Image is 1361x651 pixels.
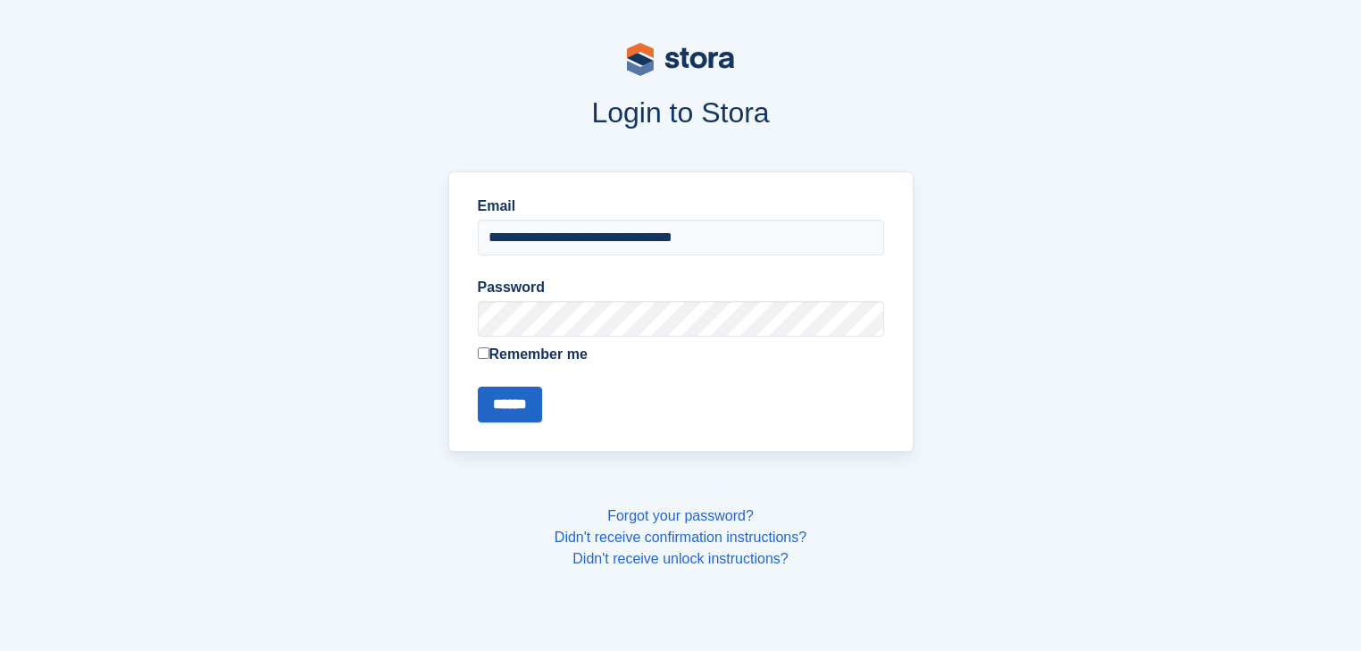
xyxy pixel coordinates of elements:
[478,347,489,359] input: Remember me
[572,551,788,566] a: Didn't receive unlock instructions?
[478,344,884,365] label: Remember me
[627,43,734,76] img: stora-logo-53a41332b3708ae10de48c4981b4e9114cc0af31d8433b30ea865607fb682f29.svg
[478,277,884,298] label: Password
[607,508,754,523] a: Forgot your password?
[107,96,1254,129] h1: Login to Stora
[555,530,806,545] a: Didn't receive confirmation instructions?
[478,196,884,217] label: Email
